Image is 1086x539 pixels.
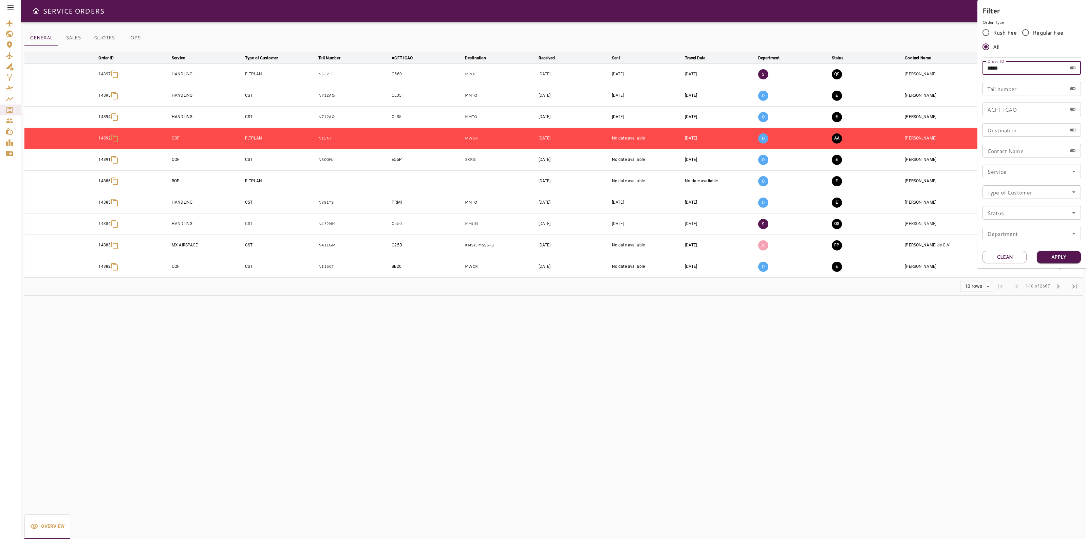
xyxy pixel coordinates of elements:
[1037,251,1081,263] button: Apply
[1069,167,1079,176] button: Open
[1069,187,1079,197] button: Open
[1069,229,1079,238] button: Open
[1069,208,1079,218] button: Open
[982,251,1027,263] button: Clean
[993,43,999,51] span: All
[993,29,1017,37] span: Rush Fee
[1033,29,1063,37] span: Regular Fee
[987,58,1004,64] label: Order ID
[982,19,1081,25] p: Order Type
[982,25,1081,54] div: rushFeeOrder
[982,5,1081,16] h6: Filter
